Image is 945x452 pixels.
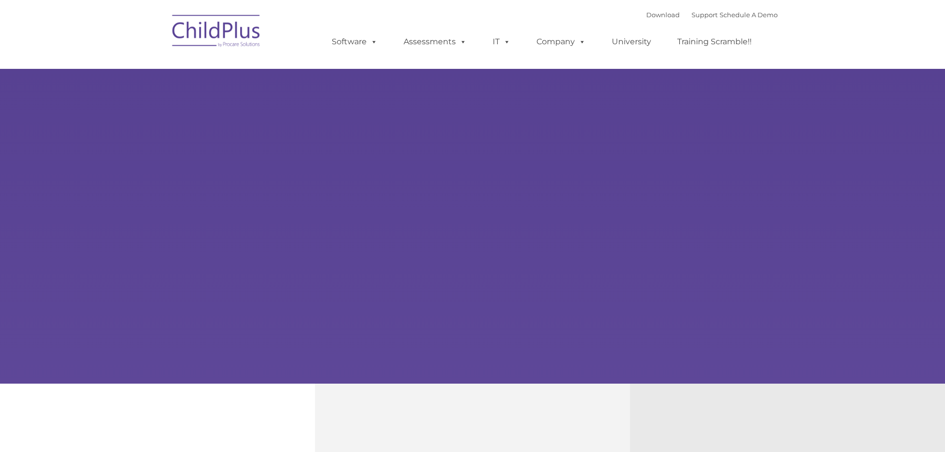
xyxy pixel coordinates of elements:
a: University [602,32,661,52]
a: Training Scramble!! [667,32,761,52]
font: | [646,11,778,19]
a: IT [483,32,520,52]
a: Schedule A Demo [720,11,778,19]
a: Download [646,11,680,19]
a: Support [692,11,718,19]
a: Assessments [394,32,476,52]
a: Company [527,32,596,52]
a: Software [322,32,387,52]
img: ChildPlus by Procare Solutions [167,8,266,57]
